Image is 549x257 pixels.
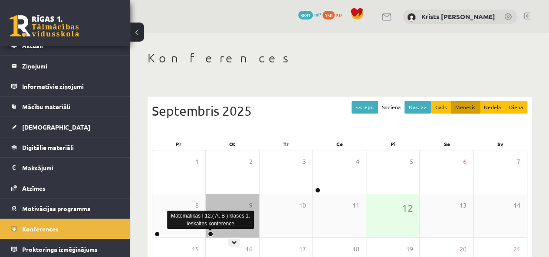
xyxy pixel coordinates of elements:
span: Atzīmes [22,184,46,192]
button: Nedēļa [480,101,505,114]
a: Konferences [11,219,119,239]
button: Šodiena [378,101,405,114]
a: Digitālie materiāli [11,137,119,157]
legend: Maksājumi [22,158,119,178]
a: Atzīmes [11,178,119,198]
div: Pr [152,138,206,150]
span: [DEMOGRAPHIC_DATA] [22,123,90,131]
span: 13 [460,201,467,210]
span: 8 [195,201,199,210]
a: Ziņojumi [11,56,119,76]
a: Motivācijas programma [11,198,119,218]
button: Gads [431,101,451,114]
span: 15 [192,244,199,254]
button: Nāk. >> [404,101,431,114]
span: xp [336,11,342,18]
span: 150 [322,11,335,20]
div: Sv [473,138,527,150]
a: Informatīvie ziņojumi [11,76,119,96]
span: Proktoringa izmēģinājums [22,245,98,253]
span: 2 [249,157,253,166]
div: Tr [259,138,313,150]
a: Rīgas 1. Tālmācības vidusskola [10,15,79,37]
span: 3831 [298,11,313,20]
a: 3831 mP [298,11,321,18]
legend: Ziņojumi [22,56,119,76]
img: Krists Andrejs Zeile [407,13,416,22]
span: mP [314,11,321,18]
button: Mēnesis [451,101,480,114]
span: 3 [302,157,306,166]
div: Ot [206,138,260,150]
span: 10 [299,201,306,210]
span: Motivācijas programma [22,205,91,212]
span: 6 [463,157,467,166]
a: Mācību materiāli [11,97,119,117]
div: Matemātikas I 12.( A, B ) klases 1. ieskaites konference [167,211,254,229]
span: 14 [513,201,520,210]
span: 7 [517,157,520,166]
span: 4 [356,157,359,166]
span: 11 [352,201,359,210]
span: 9 [249,201,253,210]
span: 16 [246,244,253,254]
legend: Informatīvie ziņojumi [22,76,119,96]
div: Pi [366,138,420,150]
span: 12 [401,201,413,215]
span: 5 [409,157,413,166]
a: 150 xp [322,11,346,18]
span: Mācību materiāli [22,103,70,111]
span: 1 [195,157,199,166]
h1: Konferences [148,51,532,65]
span: 17 [299,244,306,254]
button: << Iepr. [352,101,378,114]
span: Digitālie materiāli [22,143,74,151]
div: Septembris 2025 [152,101,527,120]
span: 18 [352,244,359,254]
span: 19 [406,244,413,254]
button: Diena [505,101,527,114]
span: 20 [460,244,467,254]
a: [DEMOGRAPHIC_DATA] [11,117,119,137]
span: Konferences [22,225,59,233]
div: Ce [313,138,367,150]
div: Se [420,138,474,150]
span: 21 [513,244,520,254]
a: Krists [PERSON_NAME] [421,12,495,21]
a: Maksājumi [11,158,119,178]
